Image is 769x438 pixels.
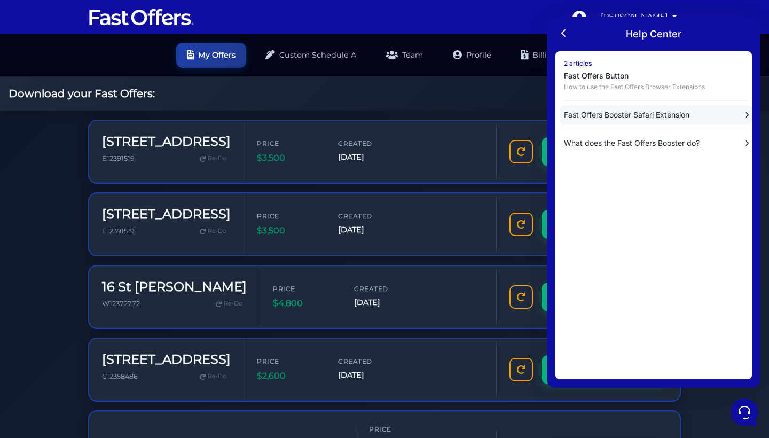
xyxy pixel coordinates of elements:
h3: [STREET_ADDRESS] [102,134,231,150]
a: Re-Do [195,224,231,238]
span: Price [273,284,337,294]
a: Profile [442,43,502,68]
h3: [STREET_ADDRESS] [102,207,231,222]
span: E12391519 [102,154,135,162]
a: Team [375,43,434,68]
a: DOWNLOAD OFFER [542,283,667,311]
span: $3,500 [257,224,321,238]
span: Re-Do [224,299,242,309]
iframe: Customerly Messenger Launcher [728,396,760,428]
h2: Download your Fast Offers: [9,87,155,100]
a: Re-Do [195,152,231,166]
span: W12372772 [102,300,140,308]
span: Price [257,138,321,148]
span: Created [338,138,402,148]
span: $3,500 [257,151,321,165]
span: Re-Do [208,226,226,236]
span: Created [338,211,402,221]
span: Created [338,356,402,366]
span: Price [257,211,321,221]
span: C12358486 [102,372,138,380]
span: [DATE] [354,296,418,309]
a: [PERSON_NAME] [597,6,681,27]
span: Re-Do [208,154,226,163]
a: DOWNLOAD OFFER [542,137,667,166]
span: Price [369,424,433,434]
a: Custom Schedule A [255,43,367,68]
a: DOWNLOAD OFFER [542,355,667,384]
a: Billing Portal [511,43,593,68]
span: $4,800 [273,296,337,310]
iframe: Customerly Messenger [547,17,760,388]
a: Re-Do [195,370,231,384]
span: E12391519 [102,227,135,235]
h3: [STREET_ADDRESS] [102,352,231,367]
span: [DATE] [338,369,402,381]
a: Re-Do [211,297,247,311]
a: My Offers [176,43,246,68]
span: Created [354,284,418,294]
span: Re-Do [208,372,226,381]
span: [DATE] [338,151,402,163]
h3: 16 St [PERSON_NAME] [102,279,247,295]
span: [DATE] [338,224,402,236]
a: DOWNLOAD OFFER [542,210,667,239]
span: $2,600 [257,369,321,383]
span: Price [257,356,321,366]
